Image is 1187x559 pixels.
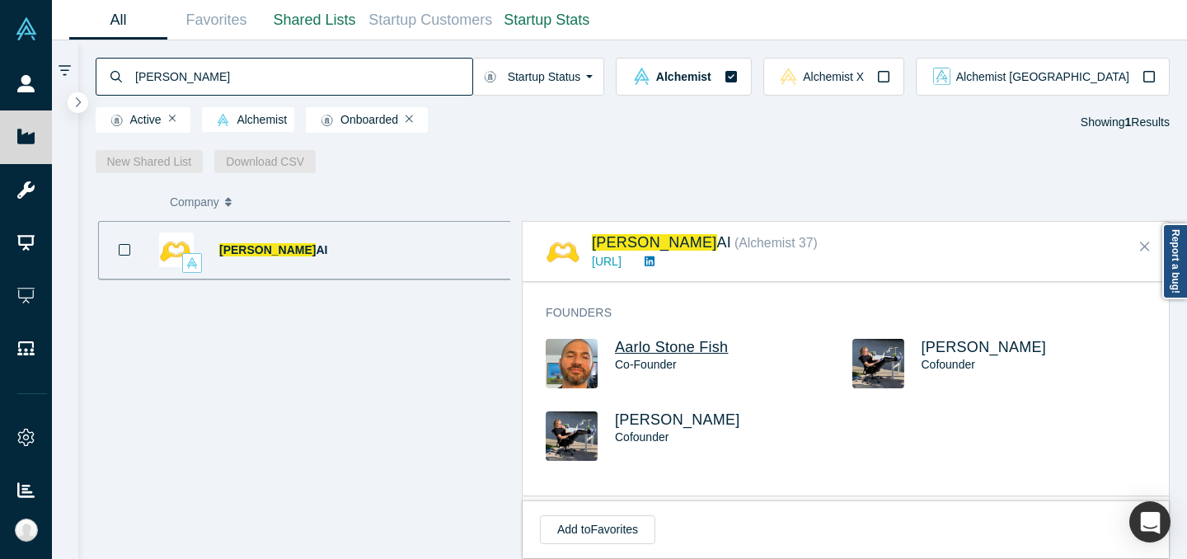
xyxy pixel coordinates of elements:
[852,339,904,388] img: Sam Dundas's Profile Image
[170,185,219,219] span: Company
[406,113,413,124] button: Remove Filter
[656,71,711,82] span: Alchemist
[15,17,38,40] img: Alchemist Vault Logo
[186,257,198,269] img: alchemist Vault Logo
[615,358,677,371] span: Co-Founder
[219,243,327,256] a: [PERSON_NAME]AI
[15,519,38,542] img: Ally Hoang's Account
[169,113,176,124] button: Remove Filter
[1081,115,1170,129] span: Showing Results
[615,339,728,355] a: Aarlo Stone Fish
[219,243,316,256] span: [PERSON_NAME]
[217,114,229,126] img: alchemist Vault Logo
[592,234,717,251] span: [PERSON_NAME]
[134,57,472,96] input: Search by company name, class, customer, one-liner or category
[1125,115,1132,129] strong: 1
[159,233,194,267] img: Besty AI's Logo
[615,411,740,428] a: [PERSON_NAME]
[321,114,333,127] img: Startup status
[546,339,598,388] img: Aarlo Stone Fish's Profile Image
[103,114,162,127] span: Active
[546,233,580,268] img: Besty AI's Logo
[933,68,950,85] img: alchemist_aj Vault Logo
[1162,223,1187,299] a: Report a bug!
[96,150,204,173] button: New Shared List
[717,234,732,251] span: AI
[214,150,316,173] button: Download CSV
[472,58,605,96] button: Startup Status
[546,411,598,461] img: Sam Dundas's Profile Image
[615,430,669,444] span: Cofounder
[592,255,622,268] a: [URL]
[633,68,650,85] img: alchemist Vault Logo
[364,1,498,40] a: Startup Customers
[763,58,904,96] button: alchemistx Vault LogoAlchemist X
[265,1,364,40] a: Shared Lists
[546,304,1135,322] h3: Founders
[170,185,291,219] button: Company
[734,236,818,250] small: ( Alchemist 37 )
[99,222,150,279] button: Bookmark
[313,114,398,127] span: Onboarded
[803,71,864,82] span: Alchemist X
[209,114,287,127] span: Alchemist
[1133,234,1157,261] button: Close
[110,114,123,127] img: Startup status
[316,243,327,256] span: AI
[167,1,265,40] a: Favorites
[780,68,797,85] img: alchemistx Vault Logo
[498,1,596,40] a: Startup Stats
[484,70,496,83] img: Startup status
[69,1,167,40] a: All
[916,58,1170,96] button: alchemist_aj Vault LogoAlchemist [GEOGRAPHIC_DATA]
[616,58,751,96] button: alchemist Vault LogoAlchemist
[540,515,655,544] button: Add toFavorites
[922,358,975,371] span: Cofounder
[592,234,731,251] a: [PERSON_NAME]AI
[956,71,1129,82] span: Alchemist [GEOGRAPHIC_DATA]
[922,339,1047,355] a: [PERSON_NAME]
